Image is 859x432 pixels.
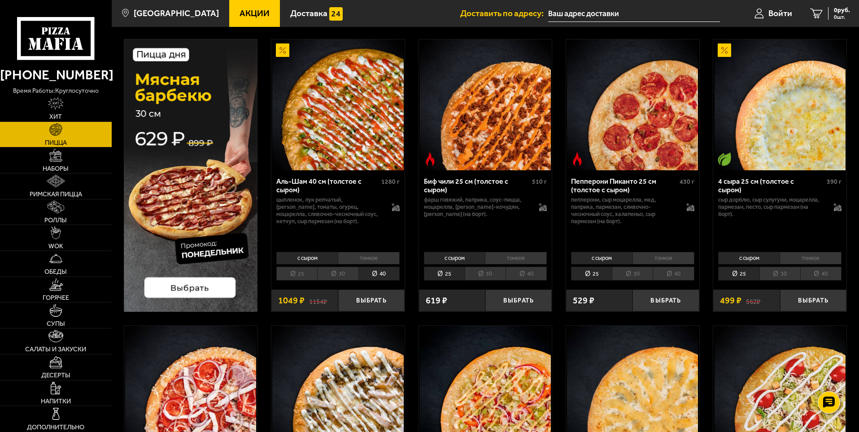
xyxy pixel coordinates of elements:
[573,296,594,305] span: 529 ₽
[759,267,800,281] li: 30
[718,43,731,57] img: Акционный
[419,39,552,170] a: Острое блюдоБиф чили 25 см (толстое с сыром)
[653,267,694,281] li: 40
[800,267,842,281] li: 40
[465,267,506,281] li: 30
[612,267,653,281] li: 30
[780,252,842,264] li: тонкое
[240,9,270,17] span: Акции
[276,267,317,281] li: 25
[632,289,699,311] button: Выбрать
[571,152,584,166] img: Острое блюдо
[272,39,403,170] img: Аль-Шам 40 см (толстое с сыром)
[43,294,69,301] span: Горячее
[460,9,548,17] span: Доставить по адресу:
[423,152,437,166] img: Острое блюдо
[424,196,530,218] p: фарш говяжий, паприка, соус-пицца, моцарелла, [PERSON_NAME]-кочудян, [PERSON_NAME] (на борт).
[632,252,694,264] li: тонкое
[44,217,67,223] span: Роллы
[47,320,65,327] span: Супы
[571,177,677,194] div: Пепперони Пиканто 25 см (толстое с сыром)
[713,39,846,170] a: АкционныйВегетарианское блюдо4 сыра 25 см (толстое с сыром)
[309,296,327,305] s: 1154 ₽
[41,398,71,404] span: Напитки
[718,267,759,281] li: 25
[780,289,846,311] button: Выбрать
[45,139,67,146] span: Пицца
[317,267,358,281] li: 30
[290,9,327,17] span: Доставка
[358,267,400,281] li: 40
[424,177,530,194] div: Биф чили 25 см (толстое с сыром)
[424,252,485,264] li: с сыром
[27,424,84,430] span: Дополнительно
[827,178,842,186] span: 390 г
[49,113,62,120] span: Хит
[567,39,698,170] img: Пепперони Пиканто 25 см (толстое с сыром)
[278,296,305,305] span: 1049 ₽
[571,267,612,281] li: 25
[134,9,219,17] span: [GEOGRAPHIC_DATA]
[329,7,343,21] img: 15daf4d41897b9f0e9f617042186c801.svg
[834,14,850,20] span: 0 шт.
[506,267,547,281] li: 40
[718,252,780,264] li: с сыром
[548,5,720,22] input: Ваш адрес доставки
[768,9,792,17] span: Войти
[720,296,741,305] span: 499 ₽
[271,39,405,170] a: АкционныйАль-Шам 40 см (толстое с сыром)
[276,43,289,57] img: Акционный
[420,39,551,170] img: Биф чили 25 см (толстое с сыром)
[834,7,850,13] span: 0 руб.
[48,243,63,249] span: WOK
[276,196,383,225] p: цыпленок, лук репчатый, [PERSON_NAME], томаты, огурец, моцарелла, сливочно-чесночный соус, кетчуп...
[566,39,699,170] a: Острое блюдоПепперони Пиканто 25 см (толстое с сыром)
[718,152,731,166] img: Вегетарианское блюдо
[571,196,677,225] p: пепперони, сыр Моцарелла, мед, паприка, пармезан, сливочно-чесночный соус, халапеньо, сыр пармеза...
[715,39,846,170] img: 4 сыра 25 см (толстое с сыром)
[426,296,447,305] span: 619 ₽
[43,165,69,172] span: Наборы
[718,196,824,218] p: сыр дорблю, сыр сулугуни, моцарелла, пармезан, песто, сыр пармезан (на борт).
[338,252,400,264] li: тонкое
[571,252,632,264] li: с сыром
[25,346,86,352] span: Салаты и закуски
[338,289,405,311] button: Выбрать
[276,177,379,194] div: Аль-Шам 40 см (толстое с сыром)
[276,252,338,264] li: с сыром
[718,177,824,194] div: 4 сыра 25 см (толстое с сыром)
[532,178,547,186] span: 510 г
[485,252,547,264] li: тонкое
[381,178,400,186] span: 1280 г
[680,178,694,186] span: 430 г
[485,289,552,311] button: Выбрать
[30,191,82,197] span: Римская пицца
[746,296,760,305] s: 562 ₽
[44,268,67,275] span: Обеды
[424,267,465,281] li: 25
[41,372,70,378] span: Десерты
